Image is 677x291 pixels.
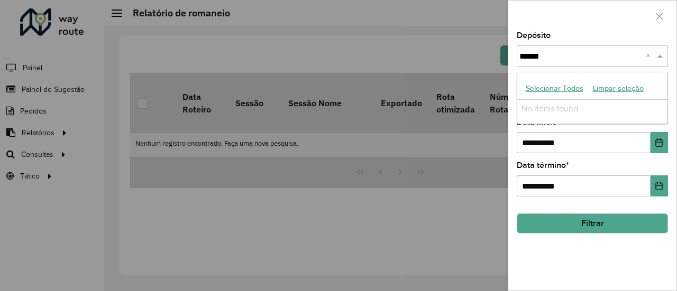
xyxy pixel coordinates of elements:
button: Choose Date [651,175,668,196]
button: Selecionar Todos [521,80,588,97]
label: Data término [517,159,569,172]
button: Limpar seleção [588,80,648,97]
button: Filtrar [517,213,668,233]
label: Depósito [517,29,551,42]
button: Choose Date [651,132,668,153]
div: No items found [517,100,668,118]
ng-dropdown-panel: Options list [517,72,669,124]
span: Clear all [646,50,655,62]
